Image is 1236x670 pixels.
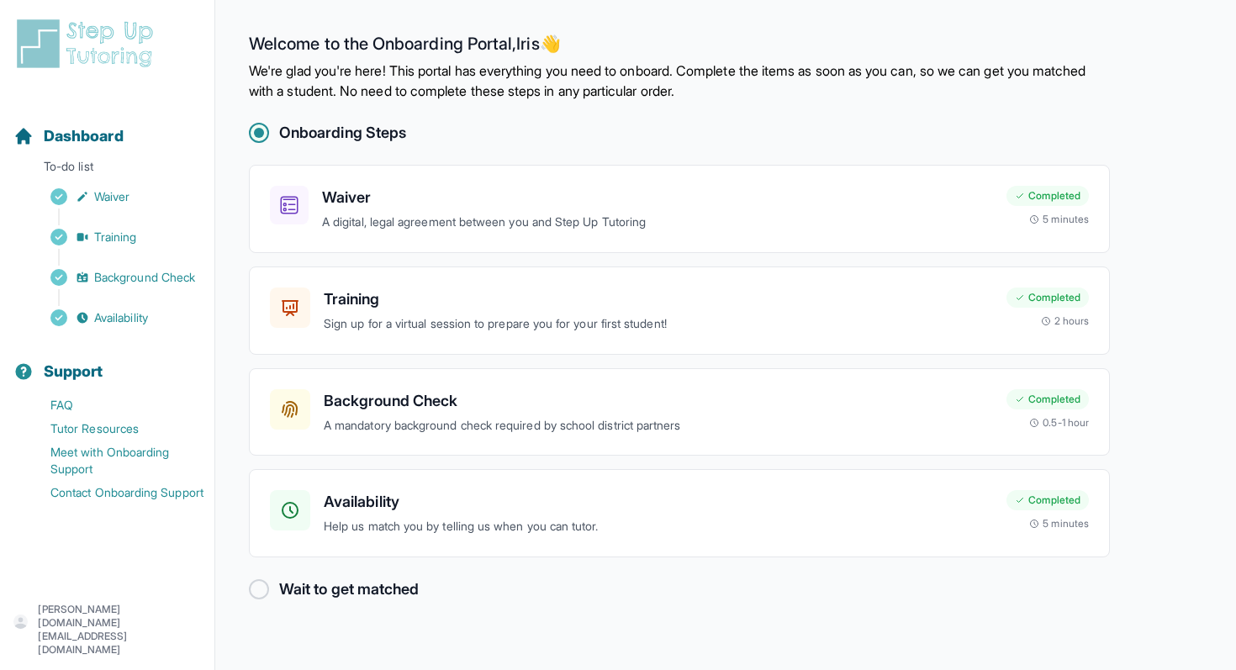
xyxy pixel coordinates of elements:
[279,578,419,601] h2: Wait to get matched
[1041,314,1090,328] div: 2 hours
[324,314,993,334] p: Sign up for a virtual session to prepare you for your first student!
[249,469,1110,557] a: AvailabilityHelp us match you by telling us when you can tutor.Completed5 minutes
[1006,389,1089,409] div: Completed
[249,266,1110,355] a: TrainingSign up for a virtual session to prepare you for your first student!Completed2 hours
[1006,490,1089,510] div: Completed
[249,61,1110,101] p: We're glad you're here! This portal has everything you need to onboard. Complete the items as soo...
[94,229,137,245] span: Training
[7,333,208,390] button: Support
[94,309,148,326] span: Availability
[322,186,993,209] h3: Waiver
[38,603,201,657] p: [PERSON_NAME][DOMAIN_NAME][EMAIL_ADDRESS][DOMAIN_NAME]
[1006,186,1089,206] div: Completed
[13,603,201,657] button: [PERSON_NAME][DOMAIN_NAME][EMAIL_ADDRESS][DOMAIN_NAME]
[13,481,214,504] a: Contact Onboarding Support
[249,165,1110,253] a: WaiverA digital, legal agreement between you and Step Up TutoringCompleted5 minutes
[324,416,993,435] p: A mandatory background check required by school district partners
[94,188,129,205] span: Waiver
[1029,213,1089,226] div: 5 minutes
[13,17,163,71] img: logo
[324,517,993,536] p: Help us match you by telling us when you can tutor.
[13,306,214,330] a: Availability
[1029,416,1089,430] div: 0.5-1 hour
[44,360,103,383] span: Support
[13,124,124,148] a: Dashboard
[13,417,214,441] a: Tutor Resources
[7,158,208,182] p: To-do list
[13,441,214,481] a: Meet with Onboarding Support
[249,368,1110,456] a: Background CheckA mandatory background check required by school district partnersCompleted0.5-1 hour
[1029,517,1089,530] div: 5 minutes
[279,121,406,145] h2: Onboarding Steps
[322,213,993,232] p: A digital, legal agreement between you and Step Up Tutoring
[324,490,993,514] h3: Availability
[13,225,214,249] a: Training
[1006,288,1089,308] div: Completed
[44,124,124,148] span: Dashboard
[13,185,214,208] a: Waiver
[94,269,195,286] span: Background Check
[13,266,214,289] a: Background Check
[324,389,993,413] h3: Background Check
[249,34,1110,61] h2: Welcome to the Onboarding Portal, Iris 👋
[13,393,214,417] a: FAQ
[7,98,208,155] button: Dashboard
[324,288,993,311] h3: Training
